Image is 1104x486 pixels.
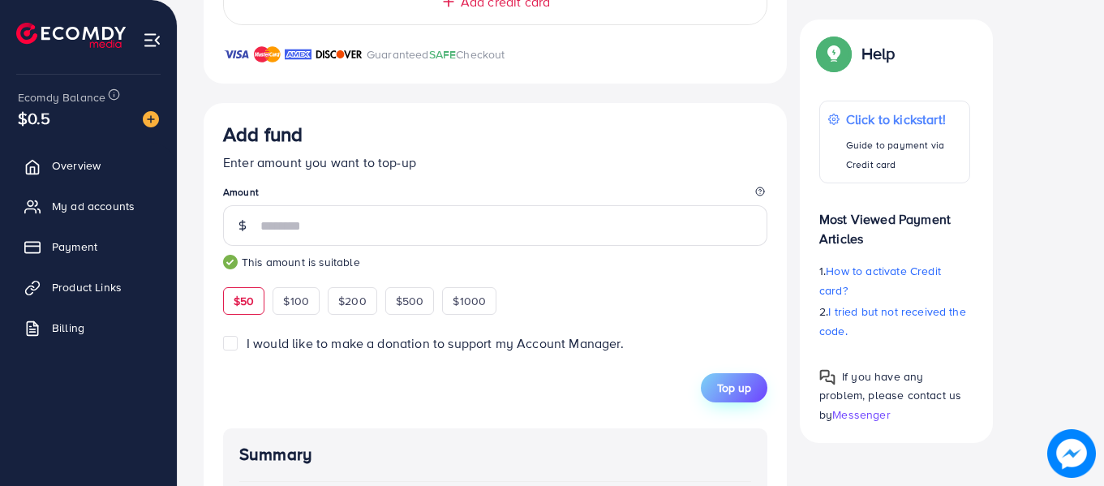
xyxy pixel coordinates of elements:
p: Most Viewed Payment Articles [819,196,970,248]
a: Overview [12,149,165,182]
span: Product Links [52,279,122,295]
img: brand [285,45,311,64]
h3: Add fund [223,123,303,146]
img: logo [16,23,126,48]
legend: Amount [223,185,767,205]
span: I tried but not received the code. [819,303,966,339]
button: Top up [701,373,767,402]
span: My ad accounts [52,198,135,214]
img: brand [223,45,250,64]
span: $100 [283,293,309,309]
span: If you have any problem, please contact us by [819,368,961,422]
img: guide [223,255,238,269]
h4: Summary [239,445,751,465]
span: $0.5 [18,106,51,130]
p: Guaranteed Checkout [367,45,505,64]
span: $50 [234,293,254,309]
span: Top up [717,380,751,396]
span: Overview [52,157,101,174]
a: Payment [12,230,165,263]
img: brand [254,45,281,64]
p: Help [861,44,896,63]
span: $500 [396,293,424,309]
span: I would like to make a donation to support my Account Manager. [247,334,624,352]
a: Billing [12,312,165,344]
p: Guide to payment via Credit card [846,135,961,174]
p: 1. [819,261,970,300]
a: My ad accounts [12,190,165,222]
p: Enter amount you want to top-up [223,153,767,172]
span: Billing [52,320,84,336]
span: Messenger [832,406,890,422]
span: $1000 [453,293,486,309]
span: How to activate Credit card? [819,263,941,299]
span: Payment [52,239,97,255]
span: $200 [338,293,367,309]
span: SAFE [429,46,457,62]
img: menu [143,31,161,49]
p: Click to kickstart! [846,110,961,129]
small: This amount is suitable [223,254,767,270]
img: image [1048,430,1095,477]
img: Popup guide [819,369,836,385]
img: Popup guide [819,39,848,68]
span: Ecomdy Balance [18,89,105,105]
img: image [143,111,159,127]
p: 2. [819,302,970,341]
img: brand [316,45,363,64]
a: Product Links [12,271,165,303]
